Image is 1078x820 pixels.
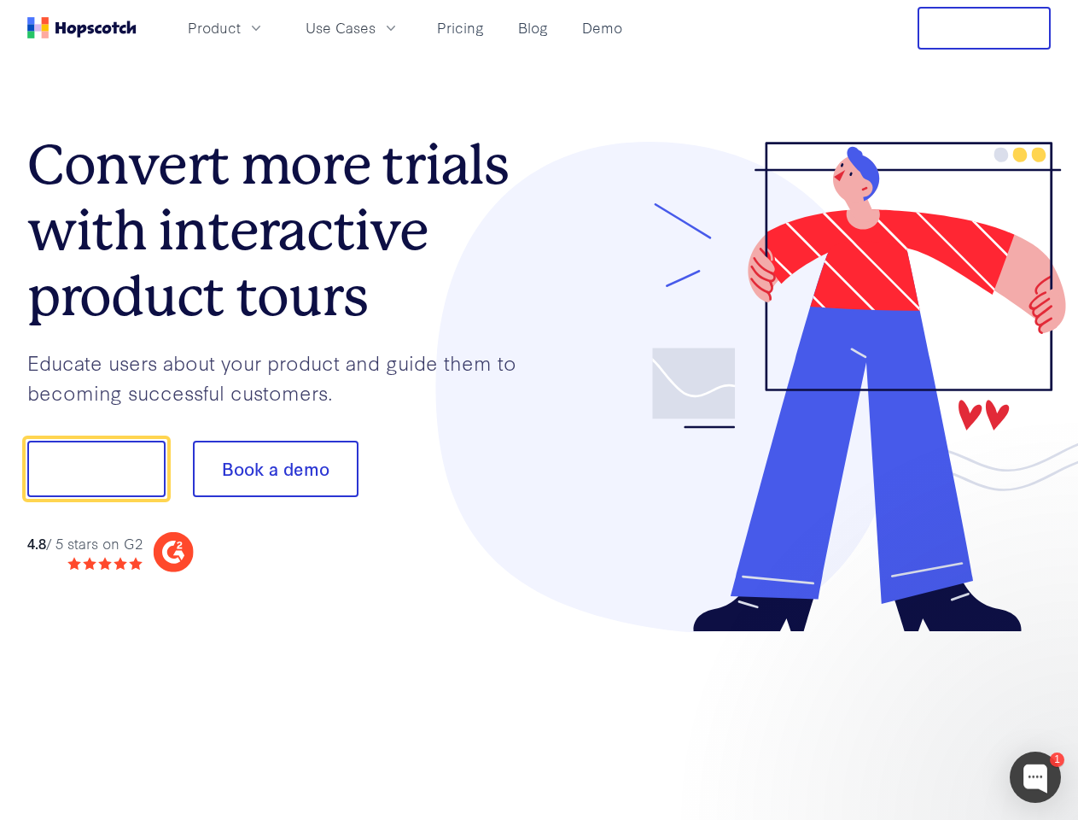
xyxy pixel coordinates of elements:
a: Demo [575,14,629,42]
button: Free Trial [918,7,1051,50]
a: Home [27,17,137,38]
a: Pricing [430,14,491,42]
strong: 4.8 [27,533,46,553]
div: / 5 stars on G2 [27,533,143,554]
button: Use Cases [295,14,410,42]
div: 1 [1050,753,1064,767]
a: Blog [511,14,555,42]
h1: Convert more trials with interactive product tours [27,132,539,329]
button: Book a demo [193,441,358,497]
span: Use Cases [306,17,376,38]
button: Product [178,14,275,42]
p: Educate users about your product and guide them to becoming successful customers. [27,348,539,407]
span: Product [188,17,241,38]
button: Show me! [27,441,166,497]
